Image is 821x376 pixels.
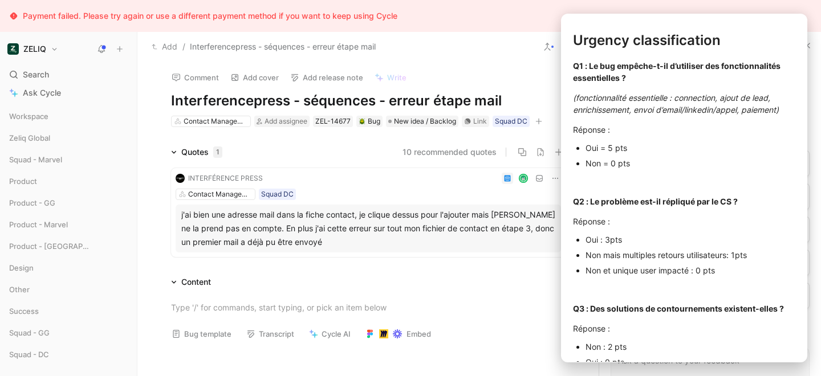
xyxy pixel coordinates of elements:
button: Transcript [241,326,299,342]
div: Payment failed. Please try again or use a different payment method if you want to keep using Cycle [23,9,397,23]
div: ZEL-14677 [315,116,351,127]
span: Ask Cycle [23,86,61,100]
img: avatar [519,174,527,182]
p: Oui : 3pts [586,232,795,247]
button: ZELIQZELIQ [5,41,61,57]
div: Product - Marvel [5,216,132,236]
span: Interferencepress - séquences - erreur étape mail [190,40,376,54]
span: Workspace [9,111,48,122]
div: Search [5,66,132,83]
div: Squad - GG [5,324,132,345]
img: ZELIQ [7,43,19,55]
p: Oui : 0 pts [586,354,795,370]
div: Squad DC [495,116,527,127]
button: Bug template [166,326,237,342]
div: INTERFÉRENCE PRESS [188,173,263,184]
div: Other [5,281,132,298]
div: Quotes1 [166,145,227,159]
span: New idea / Backlog [394,116,456,127]
span: Product - GG [9,197,55,209]
div: Link [473,116,487,127]
button: Add [149,40,180,54]
span: Add assignee [265,117,307,125]
a: Ask Cycle [5,84,132,101]
div: Product - GG [5,194,132,215]
span: Write [387,72,407,83]
button: Write [369,70,412,85]
img: logo [176,174,185,183]
div: Squad - Marvel [5,151,132,168]
strong: Q1 : Le bug empêche-t-il d’utiliser des fonctionnalités essentielles ? [573,61,782,83]
div: Product - [GEOGRAPHIC_DATA] [5,238,132,258]
span: Search [23,68,49,81]
h1: Urgency classification [573,26,795,55]
p: Non mais multiples retours utilisateurs: 1pts [586,247,795,263]
div: Design [5,259,132,280]
div: Zeliq Global [5,129,132,146]
div: Squad DC [261,189,294,200]
div: Workspace [5,108,132,125]
div: 🪲Bug [356,116,383,127]
p: Non = 0 pts [586,156,795,171]
div: Product - GG [5,194,132,211]
div: Product - [GEOGRAPHIC_DATA] [5,238,132,255]
p: Réponse : [573,120,795,139]
div: 1 [213,146,222,158]
span: / [182,40,185,54]
div: Contact Management [188,189,252,200]
p: Réponse : [573,212,795,231]
div: Success [5,303,132,320]
img: 🪲 [359,118,365,125]
strong: Q2 : Le problème est-il répliqué par le CS ? [573,197,738,206]
p: Non et unique user impacté : 0 pts [586,263,795,278]
button: Cycle AI [304,326,356,342]
div: Product [5,173,132,190]
span: Squad - GG [9,327,50,338]
div: Success [5,303,132,323]
span: Product - [GEOGRAPHIC_DATA] [9,240,91,252]
span: Other [9,284,30,295]
div: Design [5,259,132,276]
p: Oui = 5 pts [586,140,795,156]
button: Add cover [225,70,284,85]
div: Contact Management [184,116,247,127]
div: Product [5,173,132,193]
h1: ZELIQ [23,44,46,54]
button: 10 recommended quotes [403,145,497,159]
div: Other [5,281,132,301]
div: Squad - DC [5,346,132,366]
div: Bug [359,116,380,127]
span: Design [9,262,34,273]
button: Comment [166,70,224,85]
strong: Q3 : Des solutions de contournements existent-elles ? [573,304,784,313]
span: Success [9,305,39,317]
div: Quotes [181,145,222,159]
p: Réponse : [573,319,795,338]
div: j'ai bien une adresse mail dans la fiche contact, je clique dessus pour l'ajouter mais [PERSON_NA... [181,208,555,249]
span: Squad - DC [9,349,49,360]
div: New idea / Backlog [386,116,458,127]
em: (fonctionnalité essentielle : connection, ajout de lead, enrichissement, envoi d’email/linkedin/a... [573,93,779,115]
button: Embed [360,326,436,342]
div: Squad - GG [5,324,132,341]
p: Non : 2 pts [586,339,795,354]
span: Product [9,175,37,187]
div: Content [166,275,216,289]
span: Squad - Marvel [9,154,62,165]
span: Zeliq Global [9,132,50,144]
div: Product - Marvel [5,216,132,233]
div: Zeliq Global [5,129,132,150]
div: Squad - DC [5,346,132,363]
div: Squad - Marvel [5,151,132,171]
h1: Interferencepress - séquences - erreur étape mail [171,92,566,110]
span: Product - Marvel [9,219,68,230]
div: Content [181,275,211,289]
button: Add release note [285,70,368,85]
